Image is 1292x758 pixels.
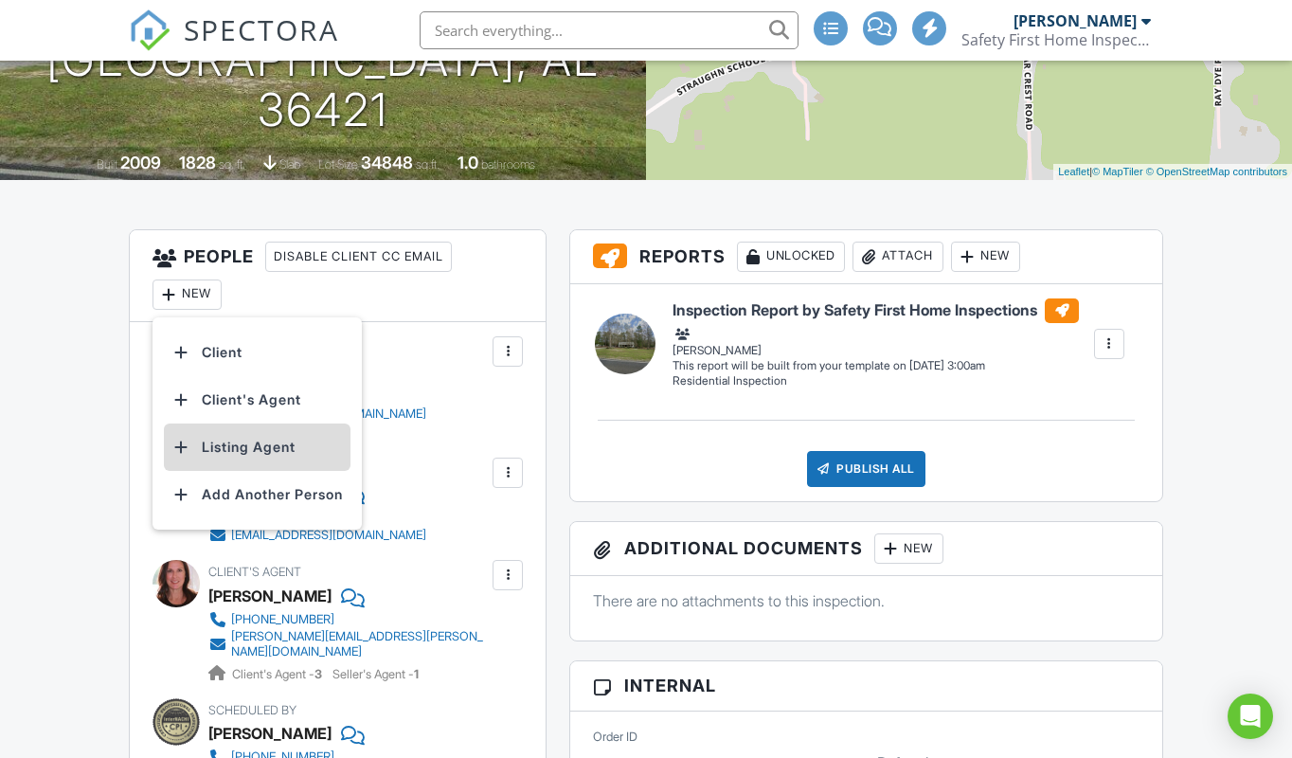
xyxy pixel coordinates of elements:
h3: People [130,230,546,322]
div: [PERSON_NAME][EMAIL_ADDRESS][PERSON_NAME][DOMAIN_NAME] [231,629,488,659]
div: [PHONE_NUMBER] [231,612,334,627]
span: Seller's Agent - [332,667,419,681]
div: [EMAIL_ADDRESS][DOMAIN_NAME] [231,528,426,543]
p: There are no attachments to this inspection. [593,590,1139,611]
div: 34848 [361,153,413,172]
a: [PERSON_NAME] [208,582,332,610]
a: © MapTiler [1092,166,1143,177]
div: Open Intercom Messenger [1228,694,1273,739]
strong: 3 [314,667,322,681]
span: sq.ft. [416,157,440,171]
span: Scheduled By [208,703,296,717]
a: [PERSON_NAME][EMAIL_ADDRESS][PERSON_NAME][DOMAIN_NAME] [208,629,488,659]
a: SPECTORA [129,26,339,65]
div: This report will be built from your template on [DATE] 3:00am [673,358,1079,373]
span: Client's Agent [208,565,301,579]
div: New [874,533,943,564]
h6: Inspection Report by Safety First Home Inspections [673,298,1079,323]
div: Residential Inspection [673,373,1079,389]
h3: Additional Documents [570,522,1162,576]
span: bathrooms [481,157,535,171]
span: sq. ft. [219,157,245,171]
div: [PERSON_NAME] [673,324,1079,358]
div: Unlocked [737,242,845,272]
div: Safety First Home Inspections Inc [961,30,1151,49]
div: 1.0 [458,153,478,172]
div: Publish All [807,451,925,487]
h3: Internal [570,661,1162,711]
a: © OpenStreetMap contributors [1146,166,1287,177]
input: Search everything... [420,11,799,49]
a: [EMAIL_ADDRESS][DOMAIN_NAME] [208,526,426,545]
span: Lot Size [318,157,358,171]
div: 1828 [179,153,216,172]
div: [PERSON_NAME] [1014,11,1137,30]
h3: Reports [570,230,1162,284]
a: [PHONE_NUMBER] [208,610,488,629]
div: | [1053,164,1292,180]
img: The Best Home Inspection Software - Spectora [129,9,170,51]
div: [PERSON_NAME] [208,719,332,748]
div: 2009 [120,153,161,172]
span: Client's Agent - [232,667,325,681]
label: Order ID [593,729,637,746]
strong: 1 [414,667,419,681]
div: Disable Client CC Email [265,242,452,272]
div: New [153,280,222,310]
div: New [951,242,1020,272]
span: Built [97,157,117,171]
span: SPECTORA [184,9,339,49]
div: Attach [852,242,943,272]
span: slab [279,157,300,171]
a: Leaflet [1058,166,1089,177]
